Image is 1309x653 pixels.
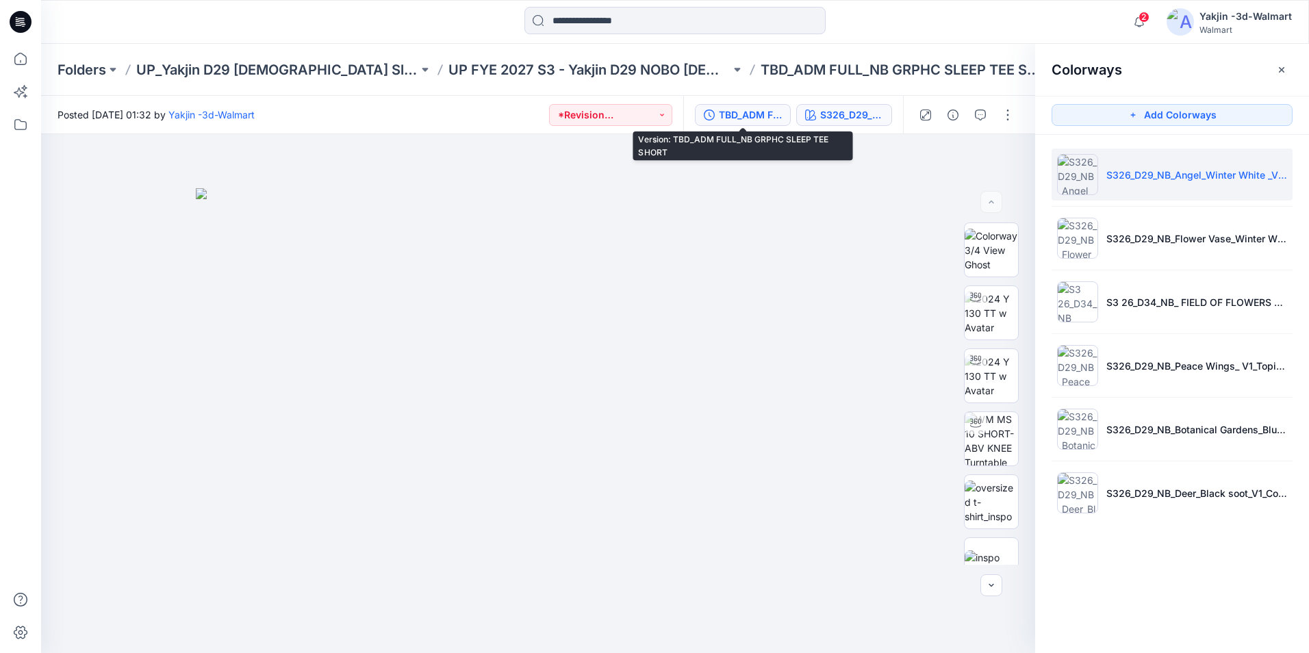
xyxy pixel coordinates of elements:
[1106,231,1287,246] p: S326_D29_NB_Flower Vase_Winter White _V1_Colorway 1_YJ/S3 26_D34_NB_RADISH FLORAL sm v2 rptcc_CW2...
[965,355,1018,398] img: 2024 Y 130 TT w Avatar
[1057,281,1098,322] img: S3 26_D34_NB_ FIELD OF FLOWERS G v1 rptcc_CW4_PINK MARSHMALLOW_WM/S3 26_D34_NB_WAVY FLORAL v2 rpt...
[965,229,1018,272] img: Colorway 3/4 View Ghost
[965,292,1018,335] img: 2024 Y 130 TT w Avatar
[1057,218,1098,259] img: S326_D29_NB_Flower Vase_Winter White _V1_Colorway 1_YJ/S3 26_D34_NB_RADISH FLORAL sm v2 rptcc_CW2...
[965,550,1018,579] img: inspo image
[1106,422,1287,437] p: S326_D29_NB_Botanical Gardens_Blue Sapphire_V1_Colorway 1_Y/S3 26_D34_NB_KNIT STRIPE 1 v1 rpt_CW1...
[1199,8,1292,25] div: Yakjin -3d-Walmart
[1199,25,1292,35] div: Walmart
[136,60,418,79] a: UP_Yakjin D29 [DEMOGRAPHIC_DATA] Sleep
[448,60,730,79] a: UP FYE 2027 S3 - Yakjin D29 NOBO [DEMOGRAPHIC_DATA] Sleepwear
[58,107,255,122] span: Posted [DATE] 01:32 by
[1057,345,1098,386] img: S326_D29_NB_Peace Wings_ V1_Topiary Green_Colorway 5_YJ/S3 26_D34_NB_DITSY 1 v1 rpt_CW5_TOPIARY G...
[761,60,1043,79] p: TBD_ADM FULL_NB GRPHC SLEEP TEE SHORT
[796,104,892,126] button: S326_D29_NB_Angel_Winter White _V2_Colorway 2_YJ/S3 26_D34_NB_CLOUDS v1 rptcc_CW1_XENON BLUE_WM
[1052,104,1293,126] button: Add Colorways
[965,481,1018,524] img: oversized t-shirt_inspo
[1057,409,1098,450] img: S326_D29_NB_Botanical Gardens_Blue Sapphire_V1_Colorway 1_Y/S3 26_D34_NB_KNIT STRIPE 1 v1 rpt_CW1...
[1167,8,1194,36] img: avatar
[1106,359,1287,373] p: S326_D29_NB_Peace Wings_ V1_Topiary Green_Colorway 5_YJ/S3 26_D34_NB_DITSY 1 v1 rpt_CW5_TOPIARY G...
[1057,472,1098,513] img: S326_D29_NB_Deer_Black soot_V1_Colorway 2_YJ/S3 26_D34_NB_FLORAL DEER v1 rpt_CW2_BLACK SOOT_WM
[168,109,255,120] a: Yakjin -3d-Walmart
[1106,295,1287,309] p: S3 26_D34_NB_ FIELD OF FLOWERS G v1 rptcc_CW4_PINK MARSHMALLOW_WM/S3 26_D34_NB_WAVY FLORAL v2 rpt...
[1052,62,1122,78] h2: Colorways
[1106,168,1287,182] p: S326_D29_NB_Angel_Winter White _V2_Colorway 2_YJ/S3 26_D34_NB_CLOUDS v1 rptcc_CW1_XENON BLUE_WM
[695,104,791,126] button: TBD_ADM FULL_NB GRPHC SLEEP TEE SHORT
[58,60,106,79] a: Folders
[1139,12,1149,23] span: 2
[719,107,782,123] div: TBD_ADM FULL_NB GRPHC SLEEP TEE SHORT
[196,188,880,653] img: eyJhbGciOiJIUzI1NiIsImtpZCI6IjAiLCJzbHQiOiJzZXMiLCJ0eXAiOiJKV1QifQ.eyJkYXRhIjp7InR5cGUiOiJzdG9yYW...
[1057,154,1098,195] img: S326_D29_NB_Angel_Winter White _V2_Colorway 2_YJ/S3 26_D34_NB_CLOUDS v1 rptcc_CW1_XENON BLUE_WM
[942,104,964,126] button: Details
[820,107,883,123] div: S326_D29_NB_Angel_Winter White _V2_Colorway 2_YJ/S3 26_D34_NB_CLOUDS v1 rptcc_CW1_XENON BLUE_WM
[1106,486,1287,500] p: S326_D29_NB_Deer_Black soot_V1_Colorway 2_YJ/S3 26_D34_NB_FLORAL DEER v1 rpt_CW2_BLACK SOOT_WM
[965,412,1018,465] img: WM MS 10 SHORT-ABV KNEE Turntable with Avatar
